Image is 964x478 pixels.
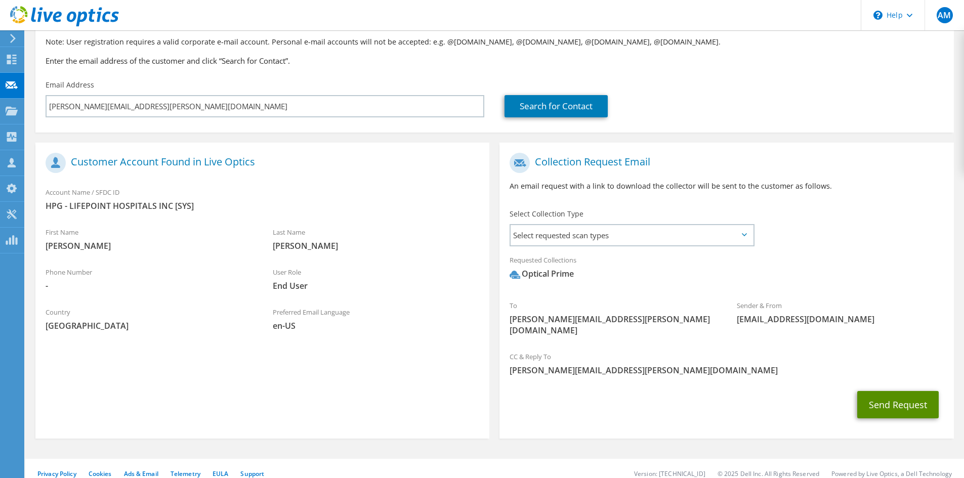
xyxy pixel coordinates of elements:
[46,80,94,90] label: Email Address
[263,222,490,256] div: Last Name
[263,301,490,336] div: Preferred Email Language
[171,469,200,478] a: Telemetry
[46,36,944,48] p: Note: User registration requires a valid corporate e-mail account. Personal e-mail accounts will ...
[510,314,717,336] span: [PERSON_NAME][EMAIL_ADDRESS][PERSON_NAME][DOMAIN_NAME]
[46,280,253,291] span: -
[510,181,943,192] p: An email request with a link to download the collector will be sent to the customer as follows.
[937,7,953,23] span: AM
[46,240,253,251] span: [PERSON_NAME]
[273,320,480,331] span: en-US
[273,280,480,291] span: End User
[263,262,490,296] div: User Role
[35,262,263,296] div: Phone Number
[35,182,489,216] div: Account Name / SFDC ID
[510,365,943,376] span: [PERSON_NAME][EMAIL_ADDRESS][PERSON_NAME][DOMAIN_NAME]
[510,153,938,173] h1: Collection Request Email
[213,469,228,478] a: EULA
[873,11,883,20] svg: \n
[35,222,263,256] div: First Name
[240,469,264,478] a: Support
[510,209,583,219] label: Select Collection Type
[46,153,474,173] h1: Customer Account Found in Live Optics
[831,469,952,478] li: Powered by Live Optics, a Dell Technology
[510,268,574,280] div: Optical Prime
[46,55,944,66] h3: Enter the email address of the customer and click “Search for Contact”.
[499,295,727,341] div: To
[727,295,954,330] div: Sender & From
[124,469,158,478] a: Ads & Email
[511,225,753,245] span: Select requested scan types
[718,469,819,478] li: © 2025 Dell Inc. All Rights Reserved
[35,301,263,336] div: Country
[505,95,608,117] a: Search for Contact
[37,469,76,478] a: Privacy Policy
[737,314,944,325] span: [EMAIL_ADDRESS][DOMAIN_NAME]
[46,320,253,331] span: [GEOGRAPHIC_DATA]
[273,240,480,251] span: [PERSON_NAME]
[857,391,939,418] button: Send Request
[46,200,479,211] span: HPG - LIFEPOINT HOSPITALS INC [SYS]
[499,346,953,381] div: CC & Reply To
[499,249,953,290] div: Requested Collections
[634,469,705,478] li: Version: [TECHNICAL_ID]
[89,469,112,478] a: Cookies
